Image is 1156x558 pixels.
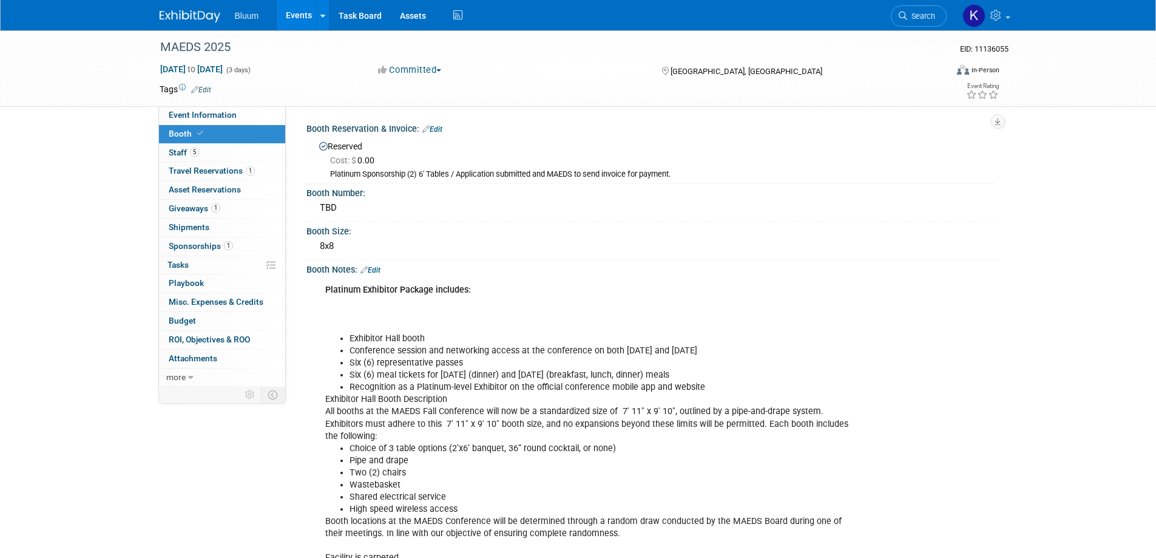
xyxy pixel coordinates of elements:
[160,83,211,95] td: Tags
[316,199,988,217] div: TBD
[891,5,947,27] a: Search
[159,162,285,180] a: Travel Reservations1
[875,63,1000,81] div: Event Format
[260,387,285,403] td: Toggle Event Tabs
[159,274,285,293] a: Playbook
[167,260,189,270] span: Tasks
[169,222,209,232] span: Shipments
[350,333,856,345] li: Exhibitor Hall booth
[166,372,186,382] span: more
[306,120,997,135] div: Booth Reservation & Invoice:
[325,285,471,295] b: Platinum Exhibitor Package includes:
[240,387,261,403] td: Personalize Event Tab Strip
[235,11,259,21] span: Bluum
[224,241,233,250] span: 1
[211,203,220,213] span: 1
[360,266,380,274] a: Edit
[159,219,285,237] a: Shipments
[330,155,357,165] span: Cost: $
[169,129,206,138] span: Booth
[169,203,220,213] span: Giveaways
[159,106,285,124] a: Event Information
[169,185,241,194] span: Asset Reservations
[422,125,442,134] a: Edit
[169,297,263,307] span: Misc. Expenses & Credits
[159,144,285,162] a: Staff5
[169,335,250,344] span: ROI, Objectives & ROO
[169,278,204,288] span: Playbook
[330,155,379,165] span: 0.00
[316,137,988,180] div: Reserved
[169,316,196,325] span: Budget
[156,36,928,58] div: MAEDS 2025
[350,345,856,357] li: Conference session and networking access at the conference on both [DATE] and [DATE]
[350,503,856,515] li: High speed wireless access
[374,64,446,77] button: Committed
[159,237,285,256] a: Sponsorships1
[190,148,199,157] span: 5
[350,443,856,455] li: Choice of 3 table options (2’x6’ banquet, 36” round cocktail, or none)
[159,181,285,199] a: Asset Reservations
[316,237,988,256] div: 8x8
[350,491,856,503] li: Shared electrical service
[330,169,988,180] div: Platinum Sponsorship (2) 6' Tables / Application submitted and MAEDS to send invoice for payment.
[186,64,197,74] span: to
[225,66,251,74] span: (3 days)
[350,369,856,381] li: Six (6) meal tickets for [DATE] (dinner) and [DATE] (breakfast, lunch, dinner) meals
[671,67,822,76] span: [GEOGRAPHIC_DATA], [GEOGRAPHIC_DATA]
[907,12,935,21] span: Search
[169,110,237,120] span: Event Information
[957,65,969,75] img: Format-Inperson.png
[306,260,997,276] div: Booth Notes:
[350,357,856,369] li: Six (6) representative passes
[350,479,856,491] li: Wastebasket
[159,200,285,218] a: Giveaways1
[160,10,220,22] img: ExhibitDay
[971,66,999,75] div: In-Person
[159,256,285,274] a: Tasks
[197,130,203,137] i: Booth reservation complete
[350,467,856,479] li: Two (2) chairs
[306,222,997,237] div: Booth Size:
[350,381,856,393] li: Recognition as a Platinum-level Exhibitor on the official conference mobile app and website
[169,166,255,175] span: Travel Reservations
[169,353,217,363] span: Attachments
[159,369,285,387] a: more
[246,166,255,175] span: 1
[966,83,999,89] div: Event Rating
[159,350,285,368] a: Attachments
[159,293,285,311] a: Misc. Expenses & Credits
[306,184,997,199] div: Booth Number:
[159,331,285,349] a: ROI, Objectives & ROO
[169,241,233,251] span: Sponsorships
[191,86,211,94] a: Edit
[159,312,285,330] a: Budget
[350,455,856,467] li: Pipe and drape
[169,148,199,157] span: Staff
[962,4,985,27] img: Kellie Noller
[159,125,285,143] a: Booth
[960,44,1009,53] span: Event ID: 11136055
[160,64,223,75] span: [DATE] [DATE]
